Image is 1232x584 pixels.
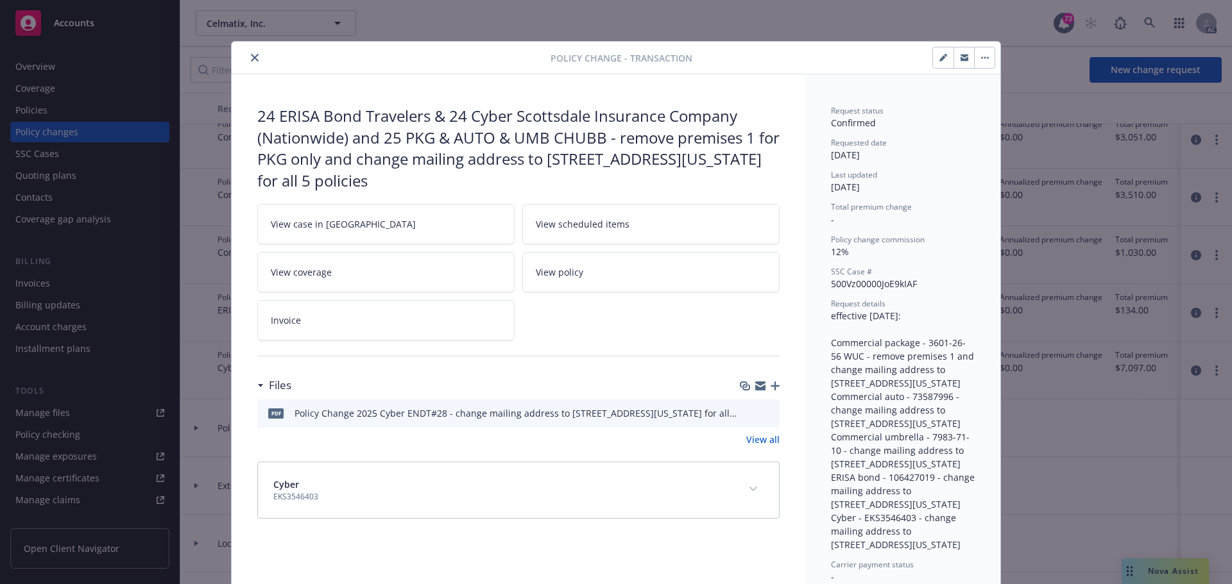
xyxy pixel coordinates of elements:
[268,408,284,418] span: pdf
[831,169,877,180] span: Last updated
[536,217,629,231] span: View scheduled items
[271,265,332,279] span: View coverage
[257,252,515,292] a: View coverage
[831,137,887,148] span: Requested date
[831,181,860,193] span: [DATE]
[271,313,301,327] span: Invoice
[831,234,925,245] span: Policy change commission
[273,478,318,491] span: Cyber
[746,433,780,446] a: View all
[831,213,834,226] span: -
[763,406,774,420] button: preview file
[257,204,515,244] a: View case in [GEOGRAPHIC_DATA]
[257,105,780,191] div: 24 ERISA Bond Travelers & 24 Cyber Scottsdale Insurance Company (Nationwide) and 25 PKG & AUTO & ...
[273,491,318,503] span: EKS3546403
[258,462,779,518] div: CyberEKS3546403expand content
[831,117,876,129] span: Confirmed
[536,265,583,279] span: View policy
[831,246,849,258] span: 12%
[831,149,860,161] span: [DATE]
[257,377,291,394] div: Files
[831,571,834,583] span: -
[831,201,912,212] span: Total premium change
[522,252,780,292] a: View policy
[742,406,753,420] button: download file
[247,50,262,65] button: close
[831,298,886,309] span: Request details
[257,300,515,340] a: Invoice
[551,51,692,65] span: Policy change - Transaction
[271,217,416,231] span: View case in [GEOGRAPHIC_DATA]
[831,278,917,290] span: 500Vz00000JoE9kIAF
[269,377,291,394] h3: Files
[831,310,977,551] span: effective [DATE]: Commercial package - 3601-26-56 WUC - remove premises 1 and change mailing addr...
[743,479,764,499] button: expand content
[831,105,884,116] span: Request status
[831,266,872,277] span: SSC Case #
[522,204,780,244] a: View scheduled items
[295,406,737,420] div: Policy Change 2025 Cyber ENDT#28 - change mailing address to [STREET_ADDRESS][US_STATE] for all 5...
[831,559,914,570] span: Carrier payment status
